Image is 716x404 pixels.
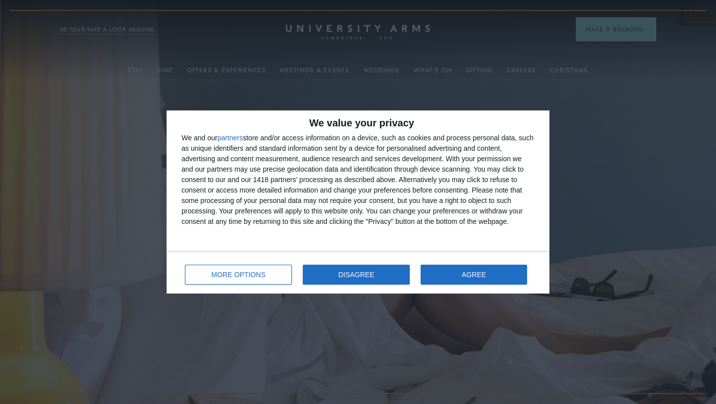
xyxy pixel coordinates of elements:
div: We and our store and/or access information on a device, such as cookies and process personal data... [181,133,535,227]
span: DISAGREE [339,271,374,278]
button: MORE OPTIONS [185,265,292,285]
button: DISAGREE [303,265,410,285]
h2: We value your privacy [181,118,535,128]
span: AGREE [462,271,486,278]
button: AGREE [421,265,527,285]
div: qc-cmp2-ui [167,110,549,294]
span: MORE OPTIONS [211,271,266,278]
button: partners [217,134,243,141]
